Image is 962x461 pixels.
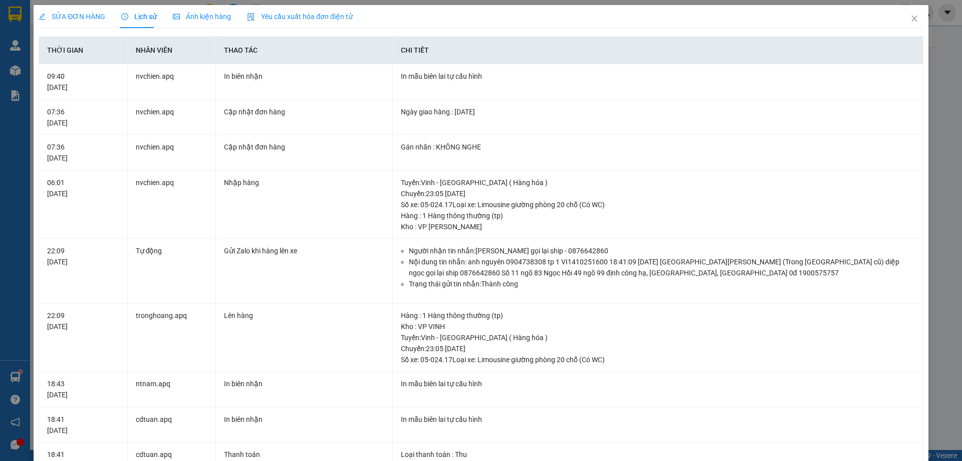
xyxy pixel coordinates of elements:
[401,378,915,389] div: In mẫu biên lai tự cấu hình
[224,449,384,460] div: Thanh toán
[224,141,384,152] div: Cập nhật đơn hàng
[47,71,119,93] div: 09:40 [DATE]
[128,407,216,443] td: cdtuan.apq
[401,310,915,321] div: Hàng : 1 Hàng thông thường (tp)
[224,310,384,321] div: Lên hàng
[128,64,216,100] td: nvchien.apq
[47,310,119,332] div: 22:09 [DATE]
[39,13,105,21] span: SỬA ĐƠN HÀNG
[409,245,915,256] li: Người nhận tin nhắn: [PERSON_NAME] gọi lại ship - 0876642860
[401,321,915,332] div: Kho : VP VINH
[39,37,127,64] th: Thời gian
[47,245,119,267] div: 22:09 [DATE]
[401,332,915,365] div: Tuyến : Vinh - [GEOGRAPHIC_DATA] ( Hàng hóa ) Chuyến: 23:05 [DATE] Số xe: 05-024.17 Loại xe: Limo...
[401,414,915,425] div: In mẫu biên lai tự cấu hình
[121,13,157,21] span: Lịch sử
[401,106,915,117] div: Ngày giao hàng : [DATE]
[128,135,216,171] td: nvchien.apq
[900,5,928,33] button: Close
[401,141,915,152] div: Gán nhãn : KHÔNG NGHE
[401,221,915,232] div: Kho : VP [PERSON_NAME]
[128,239,216,303] td: Tự động
[173,13,180,20] span: picture
[401,210,915,221] div: Hàng : 1 Hàng thông thường (tp)
[128,100,216,135] td: nvchien.apq
[401,177,915,210] div: Tuyến : Vinh - [GEOGRAPHIC_DATA] ( Hàng hóa ) Chuyến: 23:05 [DATE] Số xe: 05-024.17 Loại xe: Limo...
[47,414,119,436] div: 18:41 [DATE]
[47,177,119,199] div: 06:01 [DATE]
[224,177,384,188] div: Nhập hàng
[247,13,255,21] img: icon
[47,378,119,400] div: 18:43 [DATE]
[224,245,384,256] div: Gửi Zalo khi hàng lên xe
[47,106,119,128] div: 07:36 [DATE]
[409,278,915,289] li: Trạng thái gửi tin nhắn: Thành công
[121,13,128,20] span: clock-circle
[247,13,353,21] span: Yêu cầu xuất hóa đơn điện tử
[128,171,216,239] td: nvchien.apq
[393,37,923,64] th: Chi tiết
[128,37,216,64] th: Nhân viên
[401,71,915,82] div: In mẫu biên lai tự cấu hình
[224,378,384,389] div: In biên nhận
[409,256,915,278] li: Nội dung tin nhắn: anh nguyên 0904738308 tp 1 VI1410251600 18:41:09 [DATE] [GEOGRAPHIC_DATA][PERS...
[224,414,384,425] div: In biên nhận
[910,15,918,23] span: close
[224,71,384,82] div: In biên nhận
[47,141,119,164] div: 07:36 [DATE]
[173,13,231,21] span: Ảnh kiện hàng
[128,303,216,372] td: tronghoang.apq
[401,449,915,460] div: Loại thanh toán : Thu
[224,106,384,117] div: Cập nhật đơn hàng
[216,37,393,64] th: Thao tác
[39,13,46,20] span: edit
[128,372,216,407] td: ntnam.apq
